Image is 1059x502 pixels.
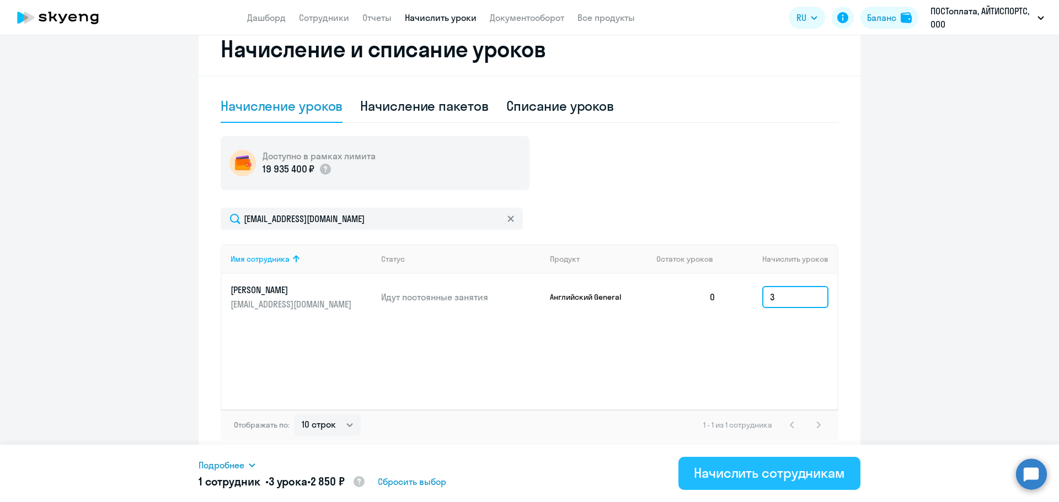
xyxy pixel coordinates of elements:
div: Остаток уроков [656,254,725,264]
div: Продукт [550,254,580,264]
h5: 1 сотрудник • • [199,474,366,490]
a: Отчеты [362,12,392,23]
p: [EMAIL_ADDRESS][DOMAIN_NAME] [231,298,354,310]
h2: Начисление и списание уроков [221,36,838,62]
div: Статус [381,254,405,264]
p: 19 935 400 ₽ [263,162,314,176]
span: RU [796,11,806,24]
div: Продукт [550,254,648,264]
a: Дашборд [247,12,286,23]
p: [PERSON_NAME] [231,284,354,296]
div: Начислить сотрудникам [694,464,845,482]
a: Документооборот [490,12,564,23]
a: Начислить уроки [405,12,477,23]
img: wallet-circle.png [229,150,256,176]
span: Остаток уроков [656,254,713,264]
p: Английский General [550,292,633,302]
img: balance [901,12,912,23]
span: Сбросить выбор [378,475,446,488]
div: Имя сотрудника [231,254,372,264]
span: Подробнее [199,458,244,472]
span: 1 - 1 из 1 сотрудника [703,420,772,430]
div: Баланс [867,11,896,24]
div: Начисление уроков [221,97,343,115]
h5: Доступно в рамках лимита [263,150,376,162]
button: ПОСТоплата, АЙТИСПОРТС, ООО [925,4,1050,31]
input: Поиск по имени, email, продукту или статусу [221,208,523,230]
a: [PERSON_NAME][EMAIL_ADDRESS][DOMAIN_NAME] [231,284,372,310]
a: Сотрудники [299,12,349,23]
td: 0 [648,274,725,320]
span: 3 урока [269,474,307,488]
div: Статус [381,254,541,264]
button: Балансbalance [860,7,918,29]
div: Списание уроков [506,97,614,115]
span: Отображать по: [234,420,290,430]
button: RU [789,7,825,29]
a: Все продукты [577,12,635,23]
div: Начисление пакетов [360,97,488,115]
button: Начислить сотрудникам [678,457,860,490]
th: Начислить уроков [725,244,837,274]
p: ПОСТоплата, АЙТИСПОРТС, ООО [930,4,1033,31]
div: Имя сотрудника [231,254,290,264]
p: Идут постоянные занятия [381,291,541,303]
span: 2 850 ₽ [311,474,345,488]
